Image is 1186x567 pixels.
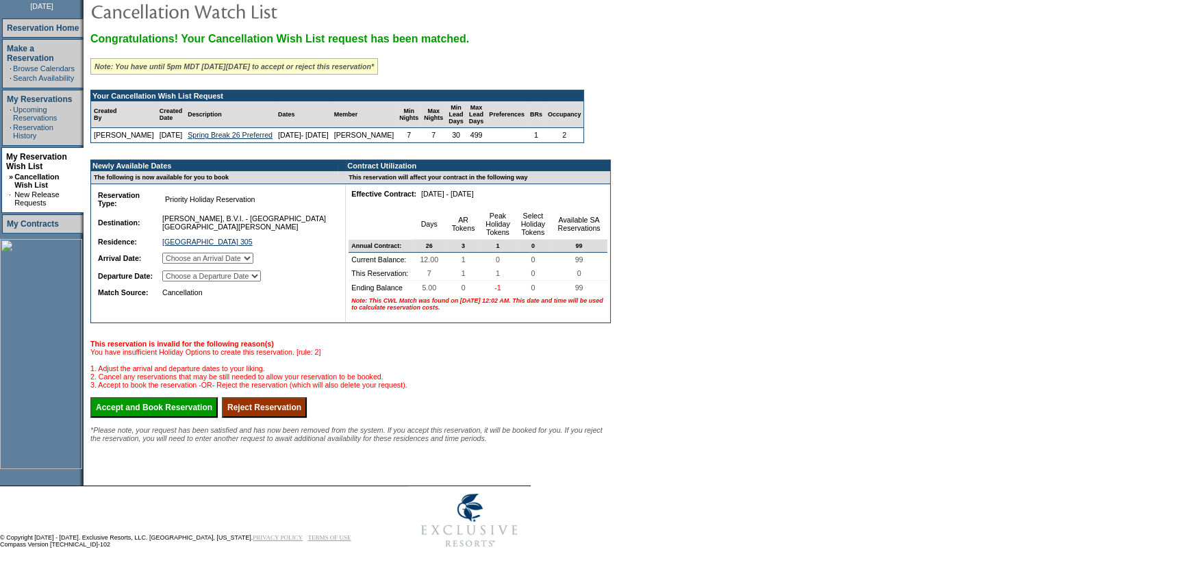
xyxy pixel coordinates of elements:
td: Current Balance: [349,253,412,266]
span: 7 [425,266,434,280]
td: Dates [275,101,331,128]
span: 0 [493,253,503,266]
a: Make a Reservation [7,44,54,63]
td: · [10,105,12,122]
span: 0 [528,253,538,266]
td: 7 [421,128,446,142]
td: Peak Holiday Tokens [480,209,515,240]
b: » [9,173,13,181]
td: This Reservation: [349,266,412,281]
span: 0 [575,266,584,280]
td: · [10,74,12,82]
td: Min Nights [396,101,421,128]
a: PRIVACY POLICY [253,534,303,541]
td: Annual Contract: [349,240,412,253]
td: Available SA Reservations [551,209,607,240]
td: Newly Available Dates [91,160,338,171]
td: Days [412,209,446,240]
b: Departure Date: [98,272,153,280]
td: [PERSON_NAME], B.V.I. - [GEOGRAPHIC_DATA] [GEOGRAPHIC_DATA][PERSON_NAME] [160,212,333,234]
span: *Please note, your request has been satisfied and has now been removed from the system. If you ac... [90,426,603,442]
a: My Reservation Wish List [6,152,67,171]
span: 0 [528,281,538,294]
td: [PERSON_NAME] [91,128,157,142]
a: Reservation History [13,123,53,140]
span: 3 [459,240,468,252]
span: 0 [528,266,538,280]
td: Select Holiday Tokens [516,209,551,240]
td: The following is now available for you to book [91,171,338,184]
td: 7 [396,128,421,142]
input: Accept and Book Reservation [90,397,218,418]
span: 1 [493,266,503,280]
a: Upcoming Reservations [13,105,57,122]
input: Reject Reservation [222,397,307,418]
a: Spring Break 26 Preferred [188,131,273,139]
span: [DATE] [30,2,53,10]
td: Min Lead Days [446,101,466,128]
b: Residence: [98,238,137,246]
img: Exclusive Resorts [408,486,531,555]
td: This reservation will affect your contract in the following way [346,171,610,184]
b: Destination: [98,218,140,227]
td: · [10,64,12,73]
td: Note: This CWL Match was found on [DATE] 12:02 AM. This date and time will be used to calculate r... [349,294,607,314]
td: Occupancy [545,101,584,128]
td: 499 [466,128,487,142]
span: 26 [423,240,436,252]
b: Match Source: [98,288,148,297]
nobr: [DATE] - [DATE] [421,190,474,198]
a: Browse Calendars [13,64,75,73]
b: Arrival Date: [98,254,141,262]
a: TERMS OF USE [308,534,351,541]
td: Max Nights [421,101,446,128]
td: Max Lead Days [466,101,487,128]
span: 0 [459,281,468,294]
span: 1 [493,240,502,252]
td: Created By [91,101,157,128]
td: Preferences [486,101,527,128]
a: [GEOGRAPHIC_DATA] 305 [162,238,253,246]
td: Cancellation [160,286,333,299]
td: AR Tokens [446,209,480,240]
td: BRs [527,101,545,128]
span: 1 [459,253,468,266]
td: 2 [545,128,584,142]
td: Member [331,101,397,128]
td: Ending Balance [349,281,412,294]
a: New Release Requests [14,190,59,207]
td: · [9,190,13,207]
span: 0 [529,240,538,252]
td: Description [185,101,275,128]
span: 99 [572,281,586,294]
span: 1 [459,266,468,280]
span: 5.00 [419,281,439,294]
span: 12.00 [417,253,441,266]
td: 1 [527,128,545,142]
td: [DATE] [157,128,186,142]
b: Reservation Type: [98,191,140,207]
b: Effective Contract: [351,190,416,198]
span: Priority Holiday Reservation [162,192,257,206]
a: My Contracts [7,219,59,229]
td: · [10,123,12,140]
span: -1 [492,281,503,294]
span: 99 [572,253,586,266]
td: [PERSON_NAME] [331,128,397,142]
td: Contract Utilization [346,160,610,171]
a: Reservation Home [7,23,79,33]
a: Search Availability [13,74,74,82]
span: Congratulations! Your Cancellation Wish List request has been matched. [90,33,469,45]
td: Your Cancellation Wish List Request [91,90,583,101]
i: Note: You have until 5pm MDT [DATE][DATE] to accept or reject this reservation* [94,62,374,71]
span: You have insufficient Holiday Options to create this reservation. [rule: 2] 1. Adjust the arrival... [90,340,407,389]
td: [DATE]- [DATE] [275,128,331,142]
a: My Reservations [7,94,72,104]
td: Created Date [157,101,186,128]
b: This reservation is invalid for the following reason(s) [90,340,274,348]
a: Cancellation Wish List [14,173,59,189]
td: 30 [446,128,466,142]
span: 99 [573,240,585,252]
